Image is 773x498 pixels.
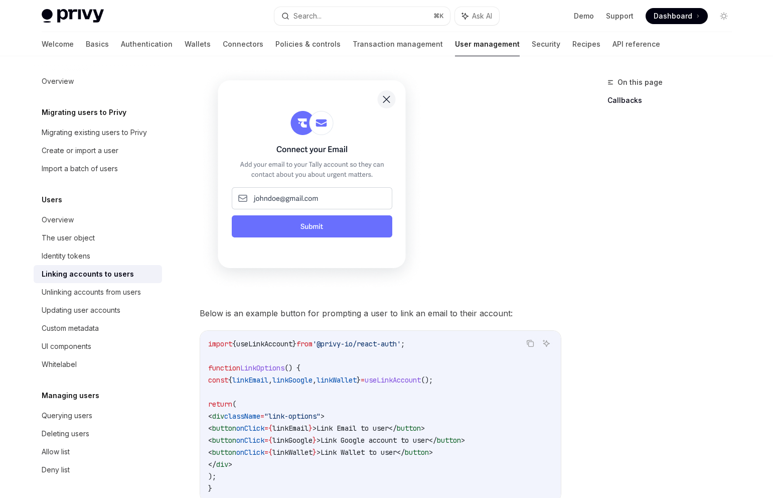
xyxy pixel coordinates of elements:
button: Ask AI [455,7,499,25]
button: Toggle dark mode [716,8,732,24]
a: Overview [34,72,162,90]
span: > [317,436,321,445]
span: className [224,412,260,421]
span: ); [208,472,216,481]
span: } [357,376,361,385]
span: { [228,376,232,385]
button: Ask AI [540,337,553,350]
span: return [208,400,232,409]
a: The user object [34,229,162,247]
span: ( [232,400,236,409]
span: ⌘ K [433,12,444,20]
a: Updating user accounts [34,301,162,319]
span: } [308,424,313,433]
span: Dashboard [654,11,692,21]
div: Overview [42,214,74,226]
a: Import a batch of users [34,160,162,178]
span: Link Email to user [317,424,389,433]
span: linkWallet [317,376,357,385]
a: Basics [86,32,109,56]
a: Callbacks [607,92,740,108]
a: Dashboard [646,8,708,24]
a: Policies & controls [275,32,341,56]
span: Link Google account to user [321,436,429,445]
span: < [208,448,212,457]
div: UI components [42,340,91,352]
span: ; [401,339,405,348]
span: () { [284,363,300,372]
span: > [421,424,425,433]
div: Deleting users [42,428,89,440]
a: Allow list [34,443,162,461]
span: < [208,424,212,433]
a: Support [606,11,634,21]
h5: Migrating users to Privy [42,106,126,118]
span: </ [397,448,405,457]
div: Whitelabel [42,358,77,370]
div: Updating user accounts [42,304,120,316]
a: API reference [612,32,660,56]
span: button [405,448,429,457]
h5: Users [42,194,62,206]
span: On this page [617,76,663,88]
span: onClick [236,436,264,445]
span: button [212,436,236,445]
span: { [232,339,236,348]
span: > [321,412,325,421]
span: , [268,376,272,385]
button: Copy the contents from the code block [524,337,537,350]
span: < [208,412,212,421]
div: Deny list [42,464,70,476]
span: Ask AI [472,11,492,21]
span: < [208,436,212,445]
a: Wallets [185,32,211,56]
span: linkEmail [272,424,308,433]
span: button [212,424,236,433]
a: Migrating existing users to Privy [34,123,162,142]
div: Querying users [42,410,92,422]
span: > [313,424,317,433]
a: Demo [574,11,594,21]
div: Create or import a user [42,145,118,157]
span: onClick [236,448,264,457]
span: import [208,339,232,348]
a: Querying users [34,407,162,425]
div: The user object [42,232,95,244]
span: onClick [236,424,264,433]
span: useLinkAccount [365,376,421,385]
span: useLinkAccount [236,339,292,348]
span: { [268,424,272,433]
span: = [264,424,268,433]
span: linkWallet [272,448,313,457]
a: Identity tokens [34,247,162,265]
span: Link Wallet to user [321,448,397,457]
button: Search...⌘K [274,7,450,25]
span: > [317,448,321,457]
span: </ [208,460,216,469]
span: } [313,436,317,445]
span: button [437,436,461,445]
img: light logo [42,9,104,23]
span: > [429,448,433,457]
a: User management [455,32,520,56]
span: from [296,339,313,348]
span: { [268,448,272,457]
span: div [212,412,224,421]
a: Deny list [34,461,162,479]
span: } [292,339,296,348]
a: Unlinking accounts from users [34,283,162,301]
span: button [397,424,421,433]
span: > [228,460,232,469]
a: Transaction management [353,32,443,56]
div: Identity tokens [42,250,90,262]
h5: Managing users [42,390,99,402]
div: Unlinking accounts from users [42,286,141,298]
a: Recipes [572,32,600,56]
a: Custom metadata [34,319,162,337]
a: UI components [34,337,162,355]
div: Search... [293,10,322,22]
span: } [208,484,212,493]
div: Linking accounts to users [42,268,134,280]
span: } [313,448,317,457]
span: button [212,448,236,457]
